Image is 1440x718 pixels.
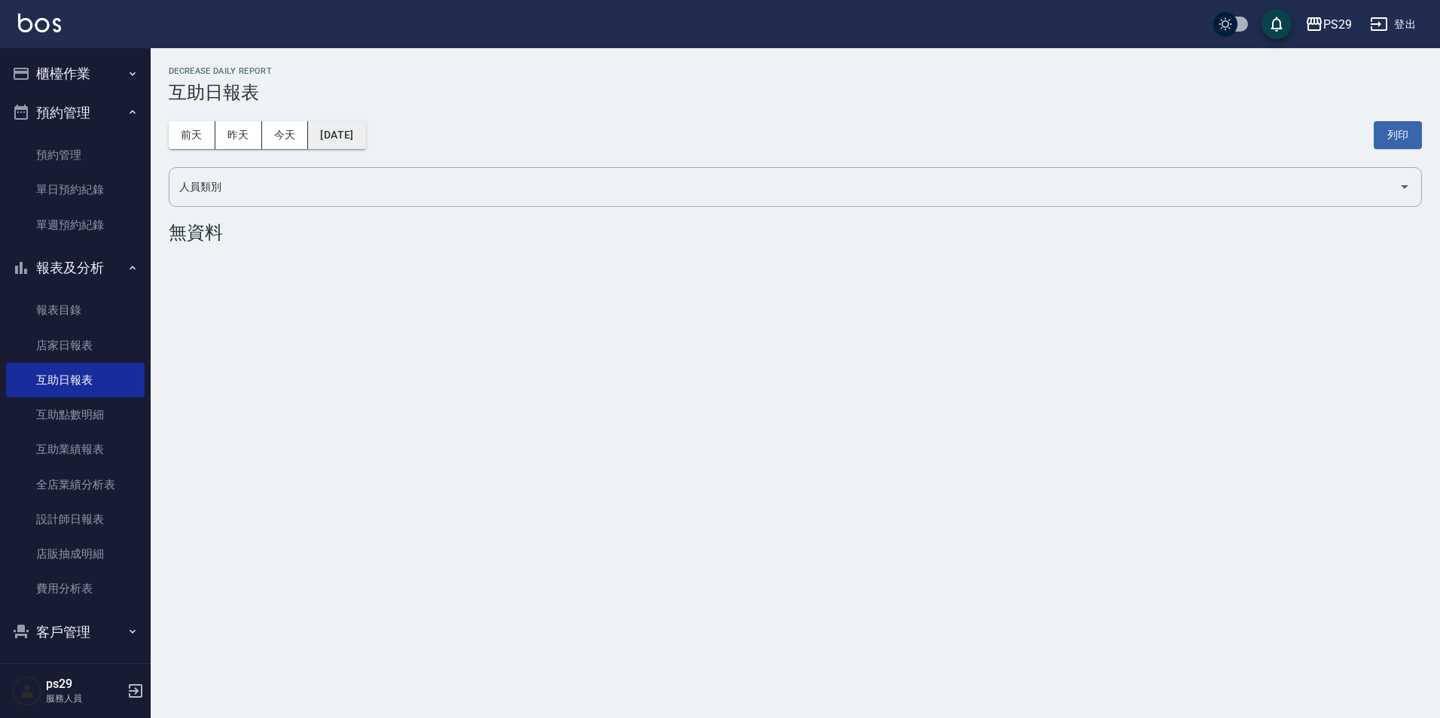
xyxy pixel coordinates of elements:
[18,14,61,32] img: Logo
[6,54,145,93] button: 櫃檯作業
[262,121,309,149] button: 今天
[308,121,365,149] button: [DATE]
[175,174,1393,200] input: 人員名稱
[6,138,145,172] a: 預約管理
[169,121,215,149] button: 前天
[1374,121,1422,149] button: 列印
[215,121,262,149] button: 昨天
[6,93,145,132] button: 預約管理
[1364,11,1422,38] button: 登出
[169,222,1422,243] div: 無資料
[6,537,145,571] a: 店販抽成明細
[169,66,1422,76] h2: Decrease Daily Report
[6,328,145,363] a: 店家日報表
[46,692,123,705] p: 服務人員
[6,502,145,537] a: 設計師日報表
[6,248,145,288] button: 報表及分析
[6,571,145,606] a: 費用分析表
[6,208,145,242] a: 單週預約紀錄
[1299,9,1358,40] button: PS29
[6,172,145,207] a: 單日預約紀錄
[6,363,145,397] a: 互助日報表
[1323,15,1352,34] div: PS29
[6,397,145,432] a: 互助點數明細
[46,677,123,692] h5: ps29
[12,676,42,706] img: Person
[6,651,145,690] button: 商品管理
[1393,175,1417,199] button: Open
[1262,9,1292,39] button: save
[169,82,1422,103] h3: 互助日報表
[6,293,145,327] a: 報表目錄
[6,432,145,467] a: 互助業績報表
[6,613,145,652] button: 客戶管理
[6,467,145,502] a: 全店業績分析表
